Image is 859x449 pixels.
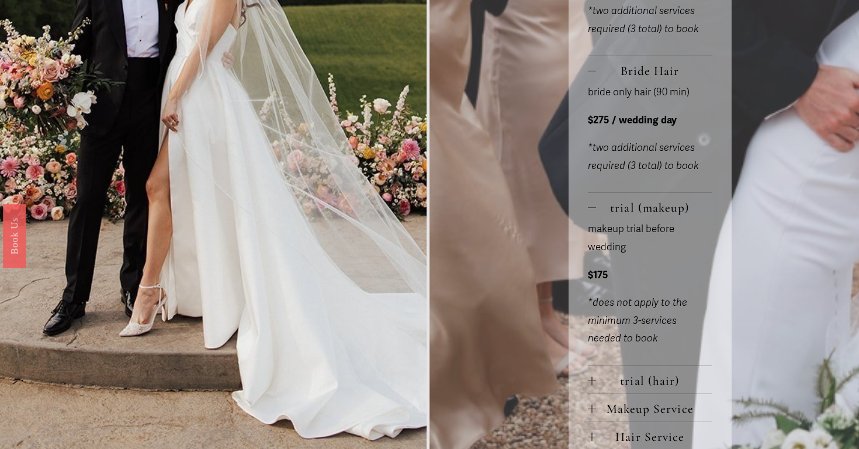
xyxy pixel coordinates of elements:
[588,114,677,126] strong: $275 / wedding day
[596,401,712,416] span: Makeup Service
[588,84,712,102] p: bride only hair (90 min)
[588,220,712,365] div: trial (makeup)
[588,296,687,344] em: *does not apply to the minimum 3-services needed to book
[588,5,699,35] em: *two additional services required (3 total) to book
[588,269,608,281] strong: $175
[588,220,712,256] p: makeup trial before wedding
[596,429,712,444] span: Hair Service
[596,63,712,78] span: Bride Hair
[588,366,712,393] button: trial (hair)
[588,141,699,172] em: *two additional services required (3 total) to book
[588,394,712,422] button: Makeup Service
[596,200,712,215] span: trial (makeup)
[588,56,712,84] button: Bride Hair
[588,193,712,220] button: trial (makeup)
[588,84,712,192] div: Bride Hair
[3,204,26,268] a: Book Us
[596,373,712,388] span: trial (hair)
